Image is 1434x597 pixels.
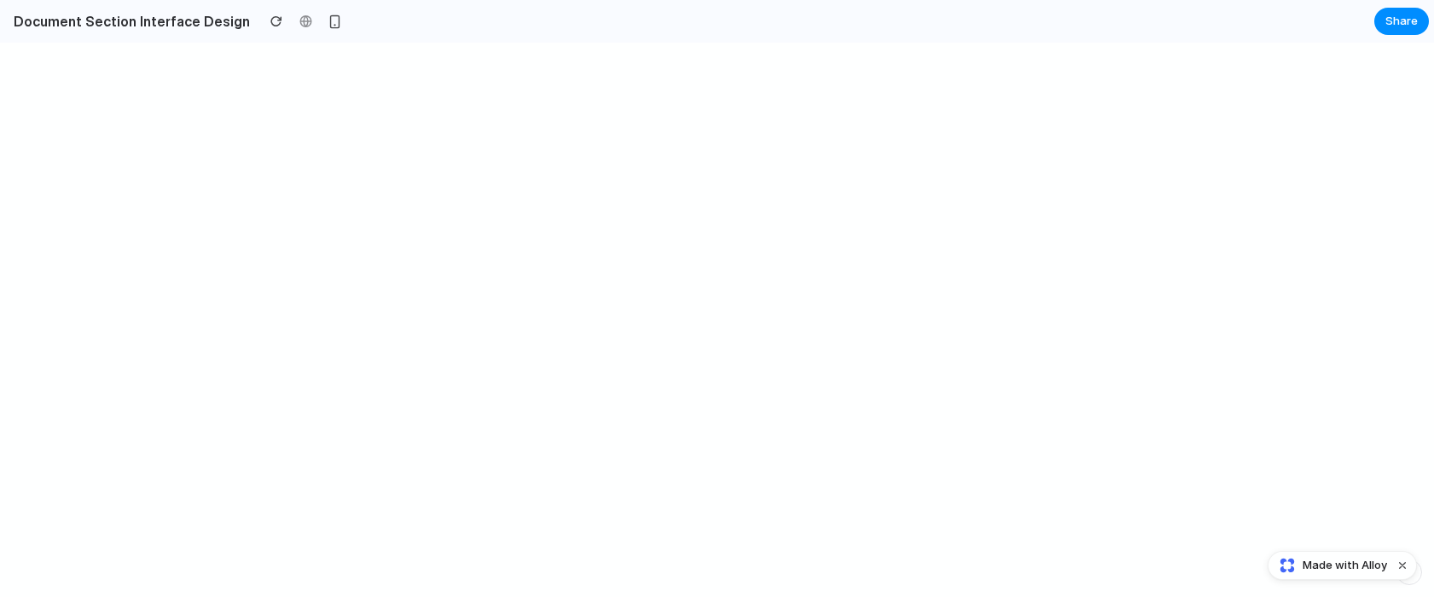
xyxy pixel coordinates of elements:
button: Share [1374,8,1429,35]
h2: Document Section Interface Design [7,11,250,32]
button: Dismiss watermark [1392,555,1413,576]
a: Made with Alloy [1269,557,1389,574]
span: Share [1385,13,1418,30]
span: Made with Alloy [1303,557,1387,574]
